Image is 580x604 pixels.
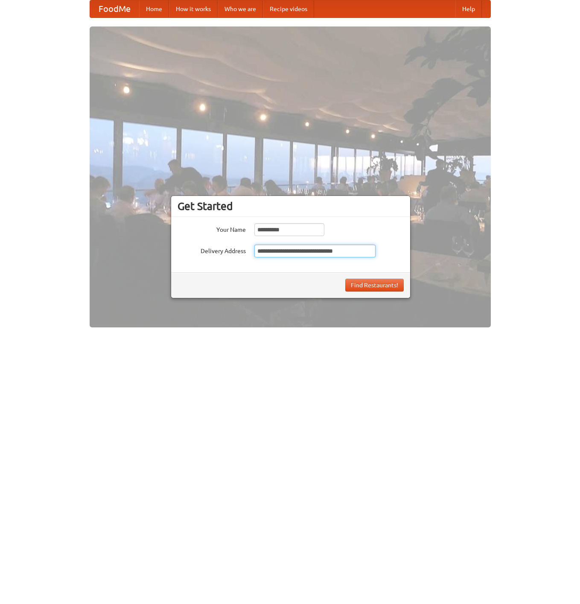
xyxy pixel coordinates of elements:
a: FoodMe [90,0,139,18]
label: Delivery Address [178,245,246,255]
a: Home [139,0,169,18]
label: Your Name [178,223,246,234]
a: Who we are [218,0,263,18]
button: Find Restaurants! [345,279,404,292]
a: Recipe videos [263,0,314,18]
a: How it works [169,0,218,18]
a: Help [455,0,482,18]
h3: Get Started [178,200,404,213]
